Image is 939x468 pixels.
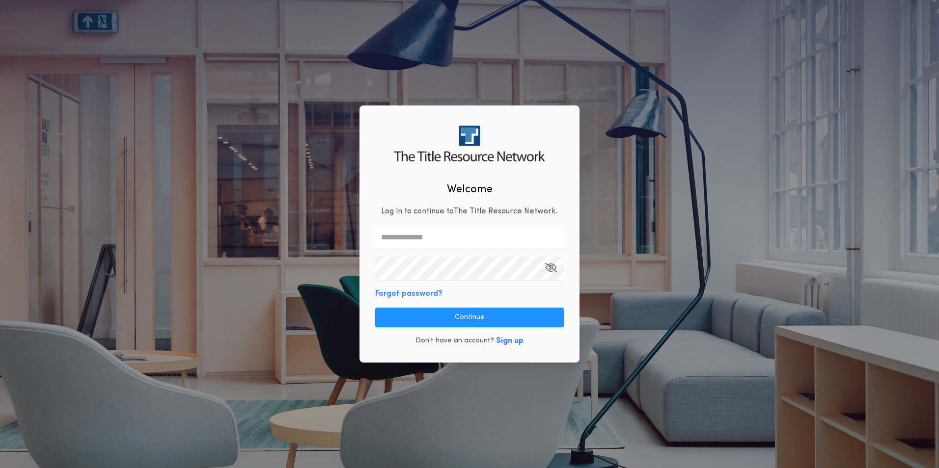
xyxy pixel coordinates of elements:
[375,288,442,300] button: Forgot password?
[415,336,494,346] p: Don't have an account?
[496,335,524,347] button: Sign up
[545,257,557,280] button: Open Keeper Popup
[375,257,564,280] input: Open Keeper Popup
[381,206,558,217] p: Log in to continue to The Title Resource Network .
[375,308,564,327] button: Continue
[394,126,545,161] img: logo
[447,182,493,198] h2: Welcome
